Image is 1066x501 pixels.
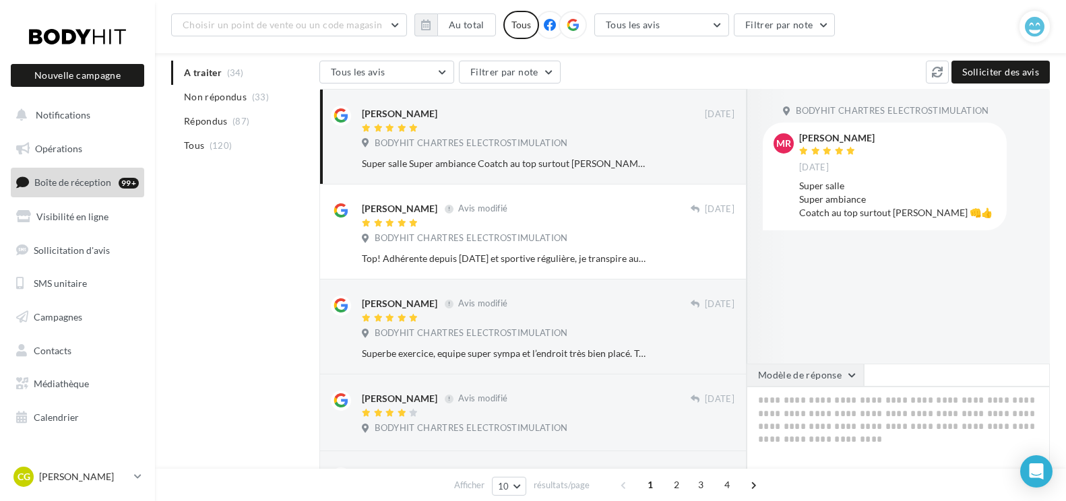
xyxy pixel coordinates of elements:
[437,13,496,36] button: Au total
[362,392,437,405] div: [PERSON_NAME]
[414,13,496,36] button: Au total
[458,203,507,214] span: Avis modifié
[362,468,437,481] div: [PERSON_NAME]
[171,13,407,36] button: Choisir un point de vente ou un code magasin
[36,211,108,222] span: Visibilité en ligne
[498,481,509,492] span: 10
[35,143,82,154] span: Opérations
[1020,455,1053,488] div: Open Intercom Messenger
[705,203,734,215] span: [DATE]
[503,11,539,39] div: Tous
[184,114,228,128] span: Répondus
[8,168,147,197] a: Boîte de réception99+
[362,347,647,360] div: Superbe exercice, equipe super sympa et l’endroit très bien placé. Tous qu’on veut pour maintenir...
[34,345,71,356] span: Contacts
[799,133,875,143] div: [PERSON_NAME]
[606,19,660,30] span: Tous les avis
[34,378,89,389] span: Médiathèque
[951,61,1050,83] button: Solliciter des avis
[666,474,687,496] span: 2
[34,311,82,323] span: Campagnes
[34,411,79,423] span: Calendrier
[375,232,567,244] span: BODYHIT CHARTRES ELECTROSTIMULATION
[8,203,147,231] a: Visibilité en ligne
[8,269,147,298] a: SMS unitaire
[454,479,484,492] span: Afficher
[799,179,996,220] div: Super salle Super ambiance Coatch au top surtout [PERSON_NAME] 👊👍
[492,477,526,496] button: 10
[776,137,791,150] span: MR
[639,474,661,496] span: 1
[734,13,836,36] button: Filtrer par note
[375,327,567,339] span: BODYHIT CHARTRES ELECTROSTIMULATION
[8,135,147,163] a: Opérations
[11,64,144,87] button: Nouvelle campagne
[459,61,561,83] button: Filtrer par note
[534,479,590,492] span: résultats/page
[799,162,829,174] span: [DATE]
[362,157,647,170] div: Super salle Super ambiance Coatch au top surtout [PERSON_NAME] 👊👍
[458,298,507,309] span: Avis modifié
[8,101,142,129] button: Notifications
[8,337,147,365] a: Contacts
[36,109,90,121] span: Notifications
[39,470,129,483] p: [PERSON_NAME]
[183,19,382,30] span: Choisir un point de vente ou un code magasin
[705,108,734,121] span: [DATE]
[331,66,385,77] span: Tous les avis
[18,470,30,483] span: CG
[252,92,269,102] span: (33)
[34,244,110,255] span: Sollicitation d'avis
[8,303,147,331] a: Campagnes
[8,236,147,265] a: Sollicitation d'avis
[362,297,437,310] div: [PERSON_NAME]
[34,277,87,289] span: SMS unitaire
[716,474,738,496] span: 4
[375,422,567,434] span: BODYHIT CHARTRES ELECTROSTIMULATION
[34,176,111,188] span: Boîte de réception
[375,137,567,149] span: BODYHIT CHARTRES ELECTROSTIMULATION
[747,364,864,387] button: Modèle de réponse
[319,61,454,83] button: Tous les avis
[11,464,144,490] a: CG [PERSON_NAME]
[184,139,204,152] span: Tous
[362,252,647,265] div: Top! Adhérente depuis [DATE] et sportive régulière, je transpire autant qu’après une bonne séance...
[362,202,437,215] div: [PERSON_NAME]
[210,140,232,151] span: (120)
[458,393,507,404] span: Avis modifié
[184,90,247,104] span: Non répondus
[119,178,139,189] div: 99+
[796,105,989,117] span: BODYHIT CHARTRES ELECTROSTIMULATION
[232,116,249,127] span: (87)
[690,474,712,496] span: 3
[8,370,147,398] a: Médiathèque
[8,403,147,432] a: Calendrier
[594,13,729,36] button: Tous les avis
[705,298,734,310] span: [DATE]
[705,393,734,405] span: [DATE]
[362,107,437,121] div: [PERSON_NAME]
